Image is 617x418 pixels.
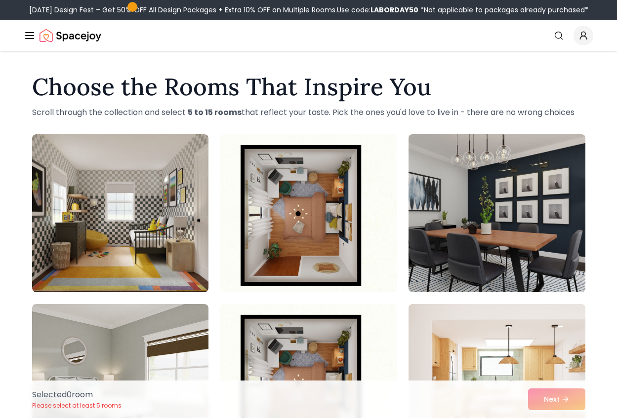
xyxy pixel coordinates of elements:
[32,389,122,401] p: Selected 0 room
[32,75,585,99] h1: Choose the Rooms That Inspire You
[370,5,418,15] b: LABORDAY50
[40,26,101,45] img: Spacejoy Logo
[29,5,588,15] div: [DATE] Design Fest – Get 50% OFF All Design Packages + Extra 10% OFF on Multiple Rooms.
[40,26,101,45] a: Spacejoy
[32,107,585,118] p: Scroll through the collection and select that reflect your taste. Pick the ones you'd love to liv...
[404,130,589,296] img: Room room-3
[32,134,208,292] img: Room room-1
[24,20,593,51] nav: Global
[220,134,397,292] img: Room room-2
[32,402,122,410] p: Please select at least 5 rooms
[188,107,242,118] strong: 5 to 15 rooms
[337,5,418,15] span: Use code:
[418,5,588,15] span: *Not applicable to packages already purchased*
